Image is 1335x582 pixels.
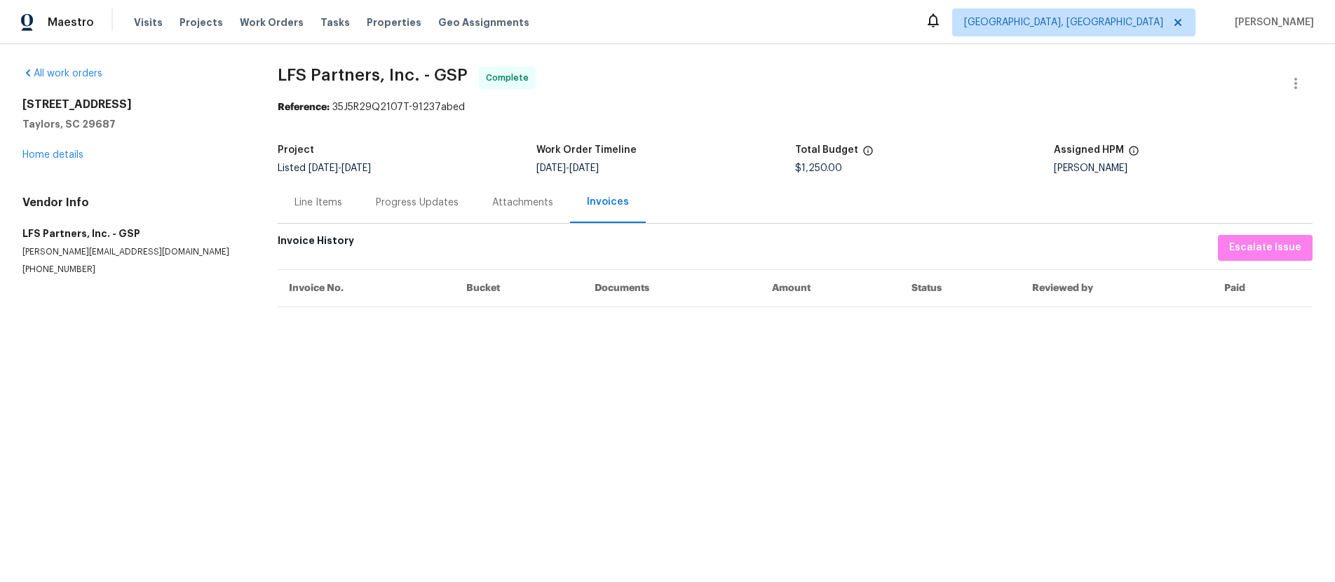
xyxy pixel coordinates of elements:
a: All work orders [22,69,102,79]
span: Work Orders [240,15,304,29]
th: Bucket [455,269,584,306]
h5: Taylors, SC 29687 [22,117,244,131]
span: Projects [179,15,223,29]
h5: LFS Partners, Inc. - GSP [22,226,244,241]
div: [PERSON_NAME] [1054,163,1313,173]
div: Invoices [587,195,629,209]
span: Complete [486,71,534,85]
h2: [STREET_ADDRESS] [22,97,244,111]
span: LFS Partners, Inc. - GSP [278,67,468,83]
span: Tasks [320,18,350,27]
button: Escalate Issue [1218,235,1313,261]
span: The total cost of line items that have been proposed by Opendoor. This sum includes line items th... [862,145,874,163]
span: Properties [367,15,421,29]
p: [PERSON_NAME][EMAIL_ADDRESS][DOMAIN_NAME] [22,246,244,258]
th: Status [900,269,1021,306]
span: [DATE] [309,163,338,173]
span: Geo Assignments [438,15,529,29]
th: Amount [761,269,901,306]
h5: Total Budget [795,145,858,155]
h4: Vendor Info [22,196,244,210]
p: [PHONE_NUMBER] [22,264,244,276]
a: Home details [22,150,83,160]
h5: Work Order Timeline [536,145,637,155]
span: [DATE] [569,163,599,173]
span: Listed [278,163,371,173]
th: Reviewed by [1021,269,1212,306]
span: - [536,163,599,173]
th: Documents [583,269,761,306]
span: Maestro [48,15,94,29]
div: Progress Updates [376,196,459,210]
span: [PERSON_NAME] [1229,15,1314,29]
span: Visits [134,15,163,29]
span: [DATE] [536,163,566,173]
div: Attachments [492,196,553,210]
h5: Project [278,145,314,155]
th: Paid [1213,269,1313,306]
div: Line Items [294,196,342,210]
span: [DATE] [341,163,371,173]
span: [GEOGRAPHIC_DATA], [GEOGRAPHIC_DATA] [964,15,1163,29]
span: $1,250.00 [795,163,842,173]
span: Escalate Issue [1229,239,1301,257]
h5: Assigned HPM [1054,145,1124,155]
b: Reference: [278,102,330,112]
h6: Invoice History [278,235,354,254]
span: - [309,163,371,173]
div: 35J5R29Q2107T-91237abed [278,100,1313,114]
span: The hpm assigned to this work order. [1128,145,1139,163]
th: Invoice No. [278,269,455,306]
